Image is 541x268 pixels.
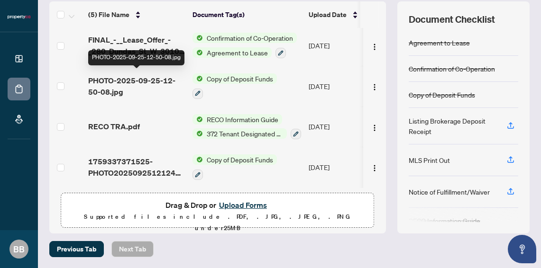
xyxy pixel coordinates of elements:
[193,128,203,139] img: Status Icon
[203,73,277,84] span: Copy of Deposit Funds
[409,155,450,165] div: MLS Print Out
[371,83,378,91] img: Logo
[409,116,495,136] div: Listing Brokerage Deposit Receipt
[84,1,189,28] th: (5) File Name
[371,43,378,51] img: Logo
[371,164,378,172] img: Logo
[88,9,129,20] span: (5) File Name
[305,25,371,66] td: [DATE]
[193,73,203,84] img: Status Icon
[203,114,282,125] span: RECO Information Guide
[409,63,495,74] div: Confirmation of Co-Operation
[367,38,382,53] button: Logo
[165,199,270,211] span: Drag & Drop or
[371,124,378,132] img: Logo
[508,235,536,263] button: Open asap
[305,66,371,107] td: [DATE]
[88,121,140,132] span: RECO TRA.pdf
[88,75,185,98] span: PHOTO-2025-09-25-12-50-08.jpg
[367,119,382,134] button: Logo
[409,89,475,100] div: Copy of Deposit Funds
[13,242,25,256] span: BB
[49,241,104,257] button: Previous Tab
[189,1,305,28] th: Document Tag(s)
[409,187,490,197] div: Notice of Fulfillment/Waiver
[193,33,203,43] img: Status Icon
[193,154,203,165] img: Status Icon
[193,33,297,58] button: Status IconConfirmation of Co-OperationStatus IconAgreement to Lease
[409,13,495,26] span: Document Checklist
[193,47,203,58] img: Status Icon
[305,1,371,28] th: Upload Date
[409,37,470,48] div: Agreement to Lease
[8,14,30,20] img: logo
[309,9,347,20] span: Upload Date
[305,107,371,147] td: [DATE]
[216,199,270,211] button: Upload Forms
[88,50,184,65] div: PHOTO-2025-09-25-12-50-08.jpg
[61,193,374,240] span: Drag & Drop orUpload FormsSupported files include .PDF, .JPG, .JPEG, .PNG under25MB
[193,114,301,140] button: Status IconRECO Information GuideStatus Icon372 Tenant Designated Representation Agreement with C...
[193,73,277,99] button: Status IconCopy of Deposit Funds
[203,128,287,139] span: 372 Tenant Designated Representation Agreement with Company Schedule A
[305,147,371,188] td: [DATE]
[88,34,185,57] span: FINAL_-__Lease_Offer_-_280_Dundas_St_W_3010.pdf
[57,241,96,257] span: Previous Tab
[203,154,277,165] span: Copy of Deposit Funds
[67,211,368,234] p: Supported files include .PDF, .JPG, .JPEG, .PNG under 25 MB
[111,241,154,257] button: Next Tab
[367,160,382,175] button: Logo
[367,79,382,94] button: Logo
[203,47,272,58] span: Agreement to Lease
[88,156,185,179] span: 1759337371525-PHOTO20250925121248.jpg
[193,154,277,180] button: Status IconCopy of Deposit Funds
[193,114,203,125] img: Status Icon
[203,33,297,43] span: Confirmation of Co-Operation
